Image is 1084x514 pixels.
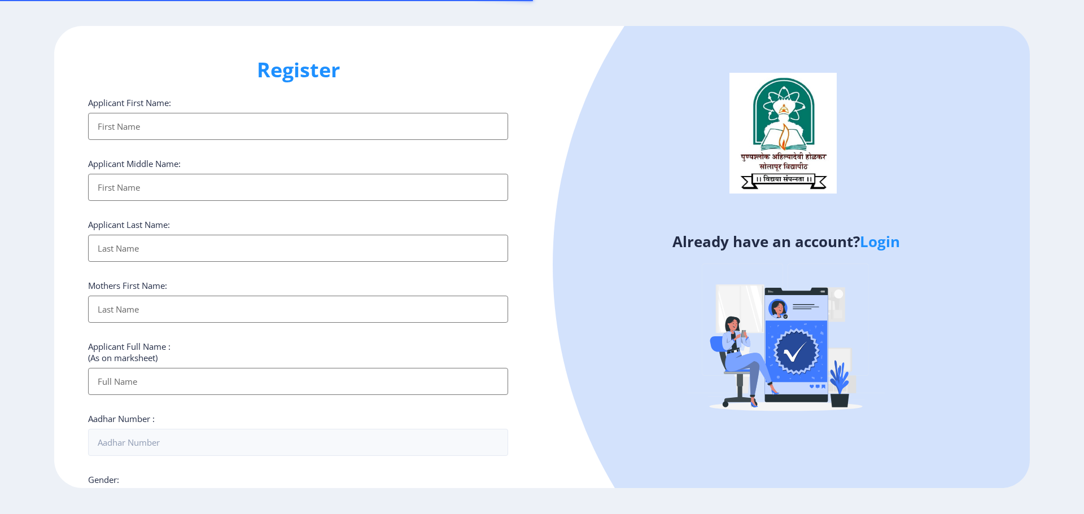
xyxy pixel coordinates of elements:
label: Applicant Middle Name: [88,158,181,169]
label: Applicant First Name: [88,97,171,108]
input: First Name [88,113,508,140]
a: Login [860,231,900,252]
input: Last Name [88,235,508,262]
label: Applicant Last Name: [88,219,170,230]
input: First Name [88,174,508,201]
label: Aadhar Number : [88,413,155,424]
h1: Register [88,56,508,84]
input: Full Name [88,368,508,395]
h4: Already have an account? [550,232,1021,251]
label: Mothers First Name: [88,280,167,291]
img: Verified-rafiki.svg [687,242,885,440]
label: Gender: [88,474,119,485]
input: Last Name [88,296,508,323]
label: Applicant Full Name : (As on marksheet) [88,341,171,363]
input: Aadhar Number [88,429,508,456]
img: logo [729,73,837,194]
